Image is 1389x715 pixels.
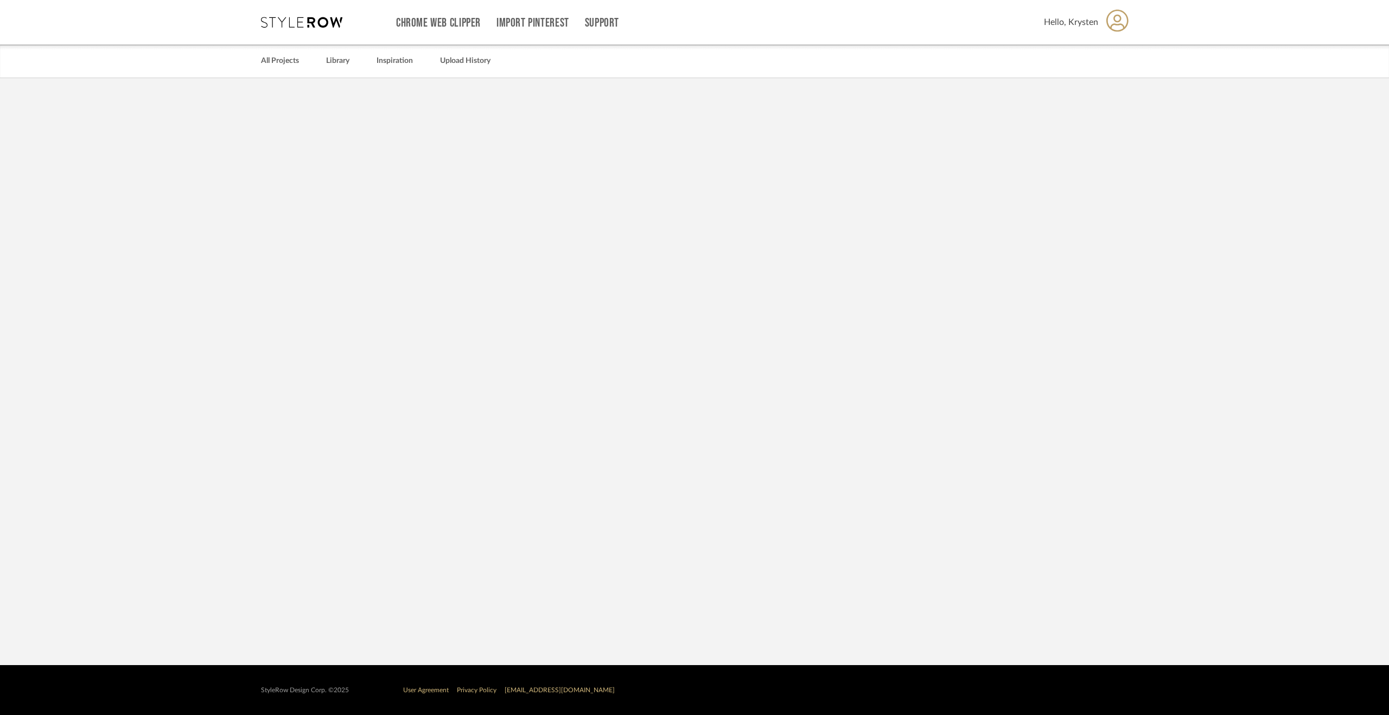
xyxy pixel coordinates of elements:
[396,18,481,28] a: Chrome Web Clipper
[261,54,299,68] a: All Projects
[261,686,349,694] div: StyleRow Design Corp. ©2025
[505,687,615,693] a: [EMAIL_ADDRESS][DOMAIN_NAME]
[457,687,496,693] a: Privacy Policy
[440,54,490,68] a: Upload History
[403,687,449,693] a: User Agreement
[1044,16,1098,29] span: Hello, Krysten
[496,18,569,28] a: Import Pinterest
[326,54,349,68] a: Library
[377,54,413,68] a: Inspiration
[585,18,619,28] a: Support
